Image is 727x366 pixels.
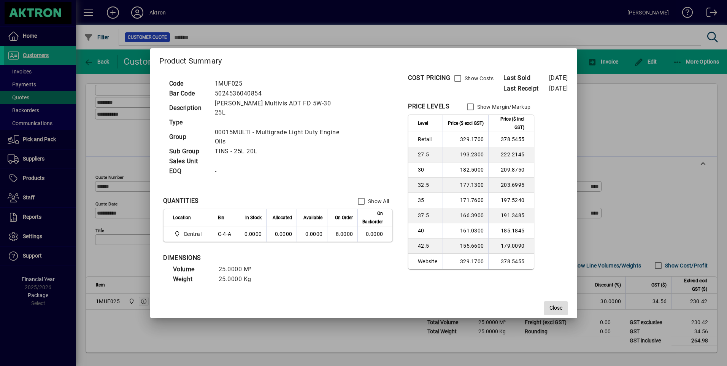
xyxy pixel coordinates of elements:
span: In Stock [245,213,262,222]
td: 329.1700 [443,132,488,147]
td: 177.1300 [443,178,488,193]
span: Central [184,230,202,238]
td: 155.6600 [443,239,488,254]
span: 35 [418,196,438,204]
td: 0.0000 [357,226,392,242]
td: 5024536040854 [211,89,349,99]
td: 193.2300 [443,147,488,162]
td: 378.5455 [488,254,534,269]
span: Level [418,119,428,127]
span: 8.0000 [336,231,353,237]
td: - [211,166,349,176]
td: 00015MULTI - Multigrade Light Duty Engine Oils [211,127,349,146]
label: Show Costs [463,75,494,82]
td: 203.6995 [488,178,534,193]
td: 25.0000 Kg [215,274,261,284]
span: 32.5 [418,181,438,189]
span: On Backorder [362,209,383,226]
td: Bar Code [165,89,211,99]
span: On Order [335,213,353,222]
div: QUANTITIES [163,196,199,205]
td: 329.1700 [443,254,488,269]
td: 166.3900 [443,208,488,223]
td: TINS - 25L 20L [211,146,349,156]
td: 197.5240 [488,193,534,208]
span: 42.5 [418,242,438,250]
td: 0.0000 [297,226,327,242]
td: 209.8750 [488,162,534,178]
td: 222.2145 [488,147,534,162]
td: Volume [169,264,215,274]
span: 37.5 [418,212,438,219]
h2: Product Summary [150,48,577,70]
td: 191.3485 [488,208,534,223]
span: Price ($ excl GST) [448,119,484,127]
div: DIMENSIONS [163,253,353,263]
span: Available [303,213,322,222]
div: COST PRICING [408,73,450,83]
td: [PERSON_NAME] Multivis ADT FD 5W-30 25L [211,99,349,118]
td: 1MUF025 [211,79,349,89]
td: 171.7600 [443,193,488,208]
label: Show Margin/Markup [476,103,531,111]
td: 378.5455 [488,132,534,147]
span: Central [173,229,205,239]
button: Close [544,301,568,315]
span: Last Receipt [503,84,549,93]
td: 0.0000 [236,226,266,242]
span: Last Sold [503,73,549,83]
label: Show All [367,197,389,205]
td: Sub Group [165,146,211,156]
span: [DATE] [549,85,568,92]
td: 0.0000 [266,226,297,242]
span: 30 [418,166,438,173]
td: Description [165,99,211,118]
td: Code [165,79,211,89]
span: Location [173,213,191,222]
td: 185.1845 [488,223,534,239]
td: EOQ [165,166,211,176]
span: 40 [418,227,438,234]
span: Price ($ incl GST) [493,115,524,132]
td: Group [165,127,211,146]
td: 179.0090 [488,239,534,254]
td: Type [165,118,211,127]
td: C-4-A [213,226,236,242]
td: 182.5000 [443,162,488,178]
div: PRICE LEVELS [408,102,449,111]
span: Allocated [273,213,292,222]
span: 27.5 [418,151,438,158]
span: Website [418,258,438,265]
td: Weight [169,274,215,284]
span: Retail [418,135,438,143]
span: Bin [218,213,224,222]
span: Close [549,304,562,312]
td: Sales Unit [165,156,211,166]
span: [DATE] [549,74,568,81]
td: 25.0000 M³ [215,264,261,274]
td: 161.0300 [443,223,488,239]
